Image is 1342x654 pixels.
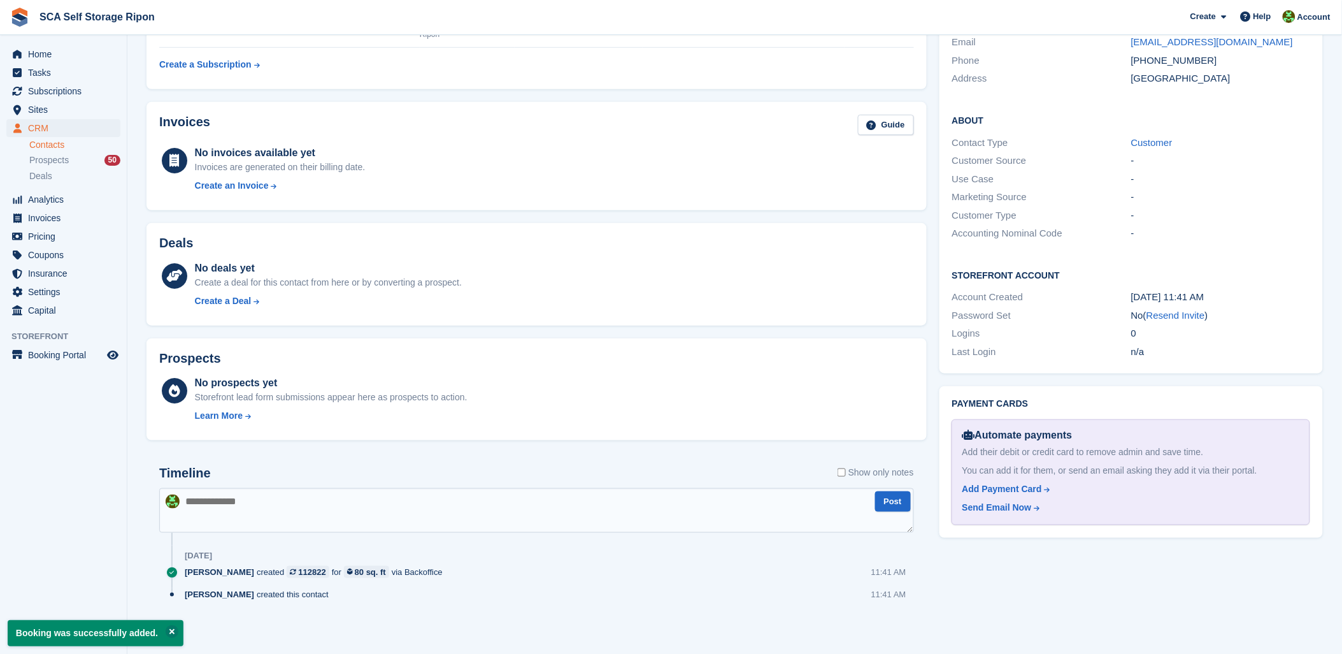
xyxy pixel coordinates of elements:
div: Email [952,35,1131,50]
span: Sites [28,101,104,119]
a: Contacts [29,139,120,151]
span: Subscriptions [28,82,104,100]
div: Add Payment Card [962,483,1042,496]
a: menu [6,246,120,264]
span: Invoices [28,209,104,227]
div: Phone [952,54,1131,68]
div: Customer Source [952,154,1131,168]
span: Home [28,45,104,63]
h2: Prospects [159,351,221,366]
h2: Payment cards [952,399,1310,409]
div: Create a deal for this contact from here or by converting a prospect. [195,276,462,289]
div: Automate payments [962,428,1299,443]
input: Show only notes [838,466,846,479]
div: Marketing Source [952,190,1131,205]
div: You can add it for them, or send an email asking they add it via their portal. [962,464,1299,477]
div: Last Login [952,345,1131,360]
div: No prospects yet [195,375,468,391]
a: Add Payment Card [962,483,1294,496]
div: [PHONE_NUMBER] [1131,54,1310,68]
a: Guide [858,115,914,136]
span: Insurance [28,265,104,282]
span: [PERSON_NAME] [185,566,254,578]
span: Pricing [28,228,104,245]
div: 112822 [298,566,325,578]
div: Storefront lead form submissions appear here as prospects to action. [195,391,468,404]
div: Create an Invoice [195,179,269,193]
a: Create a Subscription [159,53,260,76]
div: Contact Type [952,136,1131,150]
div: Account Created [952,290,1131,305]
div: No [1131,309,1310,323]
a: menu [6,119,120,137]
div: created for via Backoffice [185,566,449,578]
h2: Deals [159,236,193,251]
div: 11:41 AM [871,566,906,578]
h2: About [952,113,1310,126]
div: Add their debit or credit card to remove admin and save time. [962,446,1299,459]
div: [DATE] [185,551,212,561]
div: Address [952,71,1131,86]
a: Preview store [105,347,120,363]
a: menu [6,209,120,227]
h2: Storefront Account [952,268,1310,281]
span: Create [1190,10,1216,23]
a: 112822 [287,566,329,578]
div: 0 [1131,326,1310,341]
a: 80 sq. ft [344,566,389,578]
div: Learn More [195,409,243,423]
div: Create a Subscription [159,58,252,71]
div: created this contact [185,588,335,600]
span: Deals [29,170,52,182]
div: - [1131,154,1310,168]
div: Use Case [952,172,1131,187]
a: Prospects 50 [29,154,120,167]
h2: Invoices [159,115,210,136]
div: No deals yet [195,261,462,276]
span: Prospects [29,154,69,166]
span: Capital [28,302,104,319]
a: menu [6,64,120,82]
div: - [1131,190,1310,205]
div: - [1131,172,1310,187]
span: ( ) [1143,310,1208,321]
div: 80 sq. ft [355,566,386,578]
span: Coupons [28,246,104,264]
span: Analytics [28,191,104,208]
a: menu [6,228,120,245]
div: - [1131,208,1310,223]
span: Storefront [11,330,127,343]
div: [GEOGRAPHIC_DATA] [1131,71,1310,86]
a: Create an Invoice [195,179,366,193]
a: Create a Deal [195,294,462,308]
div: - [1131,226,1310,241]
a: menu [6,346,120,364]
a: [EMAIL_ADDRESS][DOMAIN_NAME] [1131,36,1293,47]
div: Send Email Now [962,501,1032,514]
p: Booking was successfully added. [8,620,183,646]
a: Customer [1131,137,1173,148]
a: SCA Self Storage Ripon [34,6,160,27]
img: stora-icon-8386f47178a22dfd0bd8f6a31ec36ba5ce8667c1dd55bd0f319d3a0aa187defe.svg [10,8,29,27]
button: Post [875,491,911,512]
span: Account [1297,11,1331,24]
a: Deals [29,170,120,183]
a: menu [6,302,120,319]
a: Resend Invite [1146,310,1205,321]
div: [DATE] 11:41 AM [1131,290,1310,305]
a: Learn More [195,409,468,423]
span: Help [1253,10,1271,23]
div: 11:41 AM [871,588,906,600]
a: menu [6,82,120,100]
h2: Timeline [159,466,211,481]
label: Show only notes [838,466,914,479]
a: menu [6,191,120,208]
span: Tasks [28,64,104,82]
div: 50 [104,155,120,166]
div: Create a Deal [195,294,252,308]
div: Invoices are generated on their billing date. [195,161,366,174]
div: Logins [952,326,1131,341]
a: menu [6,101,120,119]
span: Settings [28,283,104,301]
a: menu [6,283,120,301]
